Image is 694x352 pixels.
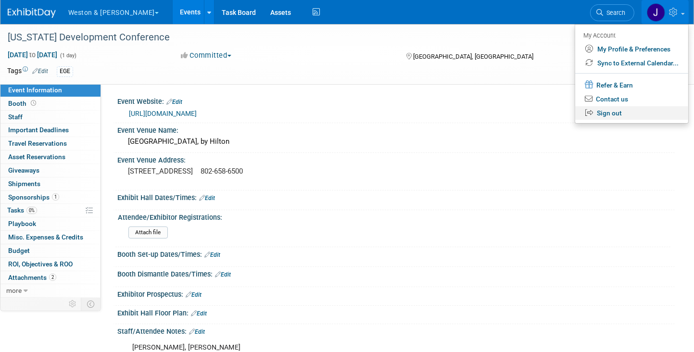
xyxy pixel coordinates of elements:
[0,204,101,217] a: Tasks0%
[129,110,197,117] a: [URL][DOMAIN_NAME]
[125,134,668,149] div: [GEOGRAPHIC_DATA], by Hilton
[117,287,675,300] div: Exhibitor Prospectus:
[117,153,675,165] div: Event Venue Address:
[117,324,675,337] div: Staff/Attendee Notes:
[413,53,533,60] span: [GEOGRAPHIC_DATA], [GEOGRAPHIC_DATA]
[8,233,83,241] span: Misc. Expenses & Credits
[603,9,625,16] span: Search
[8,100,38,107] span: Booth
[117,190,675,203] div: Exhibit Hall Dates/Times:
[0,231,101,244] a: Misc. Expenses & Credits
[647,3,665,22] img: Janet Ruggles-Power
[191,310,207,317] a: Edit
[575,77,688,92] a: Refer & Earn
[8,247,30,254] span: Budget
[590,4,634,21] a: Search
[117,94,675,107] div: Event Website:
[6,287,22,294] span: more
[0,244,101,257] a: Budget
[8,180,40,188] span: Shipments
[575,42,688,56] a: My Profile & Preferences
[64,298,81,310] td: Personalize Event Tab Strip
[117,247,675,260] div: Booth Set-up Dates/Times:
[8,193,59,201] span: Sponsorships
[8,274,56,281] span: Attachments
[26,207,37,214] span: 0%
[128,167,339,176] pre: [STREET_ADDRESS] 802-658-6500
[0,111,101,124] a: Staff
[166,99,182,105] a: Edit
[189,328,205,335] a: Edit
[32,68,48,75] a: Edit
[7,206,37,214] span: Tasks
[0,191,101,204] a: Sponsorships1
[0,217,101,230] a: Playbook
[199,195,215,201] a: Edit
[8,260,73,268] span: ROI, Objectives & ROO
[49,274,56,281] span: 2
[7,66,48,77] td: Tags
[8,139,67,147] span: Travel Reservations
[186,291,202,298] a: Edit
[575,56,688,70] a: Sync to External Calendar...
[575,92,688,106] a: Contact us
[57,66,73,76] div: EGE
[8,153,65,161] span: Asset Reservations
[178,50,235,61] button: Committed
[204,251,220,258] a: Edit
[117,123,675,135] div: Event Venue Name:
[117,267,675,279] div: Booth Dismantle Dates/Times:
[117,306,675,318] div: Exhibit Hall Floor Plan:
[0,258,101,271] a: ROI, Objectives & ROO
[575,106,688,120] a: Sign out
[0,164,101,177] a: Giveaways
[4,29,618,46] div: [US_STATE] Development Conference
[8,8,56,18] img: ExhibitDay
[0,124,101,137] a: Important Deadlines
[0,177,101,190] a: Shipments
[28,51,37,59] span: to
[81,298,101,310] td: Toggle Event Tabs
[0,284,101,297] a: more
[29,100,38,107] span: Booth not reserved yet
[0,271,101,284] a: Attachments2
[8,86,62,94] span: Event Information
[7,50,58,59] span: [DATE] [DATE]
[215,271,231,278] a: Edit
[583,29,679,41] div: My Account
[0,151,101,163] a: Asset Reservations
[59,52,76,59] span: (1 day)
[0,84,101,97] a: Event Information
[118,210,670,222] div: Attendee/Exhibitor Registrations:
[0,97,101,110] a: Booth
[8,113,23,121] span: Staff
[0,137,101,150] a: Travel Reservations
[52,193,59,201] span: 1
[8,166,39,174] span: Giveaways
[8,220,36,227] span: Playbook
[8,126,69,134] span: Important Deadlines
